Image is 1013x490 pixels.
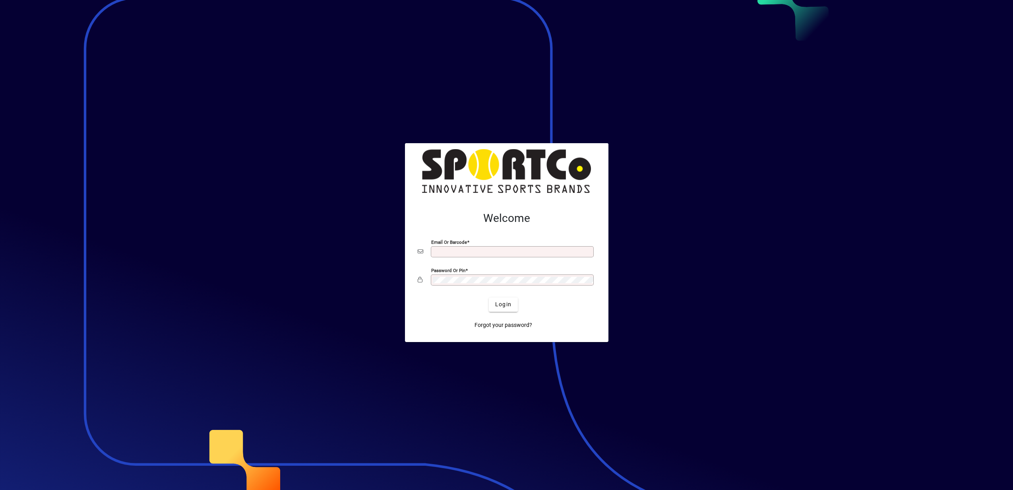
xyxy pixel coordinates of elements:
[495,300,511,309] span: Login
[431,239,467,245] mat-label: Email or Barcode
[489,297,518,312] button: Login
[418,212,596,225] h2: Welcome
[471,318,535,332] a: Forgot your password?
[475,321,532,329] span: Forgot your password?
[431,267,465,273] mat-label: Password or Pin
